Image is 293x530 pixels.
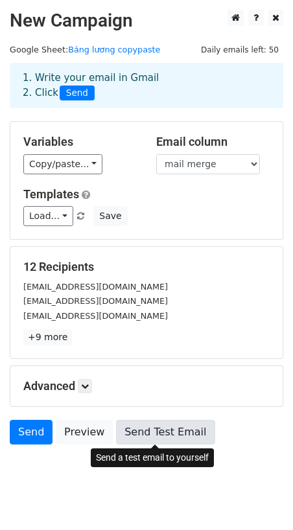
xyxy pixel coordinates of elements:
div: Send a test email to yourself [91,448,214,467]
button: Save [93,206,127,226]
h2: New Campaign [10,10,283,32]
h5: Variables [23,135,137,149]
small: [EMAIL_ADDRESS][DOMAIN_NAME] [23,311,168,321]
a: Templates [23,187,79,201]
a: Send [10,420,53,444]
iframe: Chat Widget [228,468,293,530]
div: 1. Write your email in Gmail 2. Click [13,71,280,100]
small: Google Sheet: [10,45,160,54]
a: Send Test Email [116,420,215,444]
span: Send [60,86,95,101]
a: Load... [23,206,73,226]
h5: Email column [156,135,270,149]
a: Daily emails left: 50 [196,45,283,54]
small: [EMAIL_ADDRESS][DOMAIN_NAME] [23,282,168,292]
h5: Advanced [23,379,270,393]
div: Tiện ích trò chuyện [228,468,293,530]
a: Copy/paste... [23,154,102,174]
a: Bảng lương copypaste [68,45,160,54]
small: [EMAIL_ADDRESS][DOMAIN_NAME] [23,296,168,306]
a: Preview [56,420,113,444]
a: +9 more [23,329,72,345]
span: Daily emails left: 50 [196,43,283,57]
h5: 12 Recipients [23,260,270,274]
